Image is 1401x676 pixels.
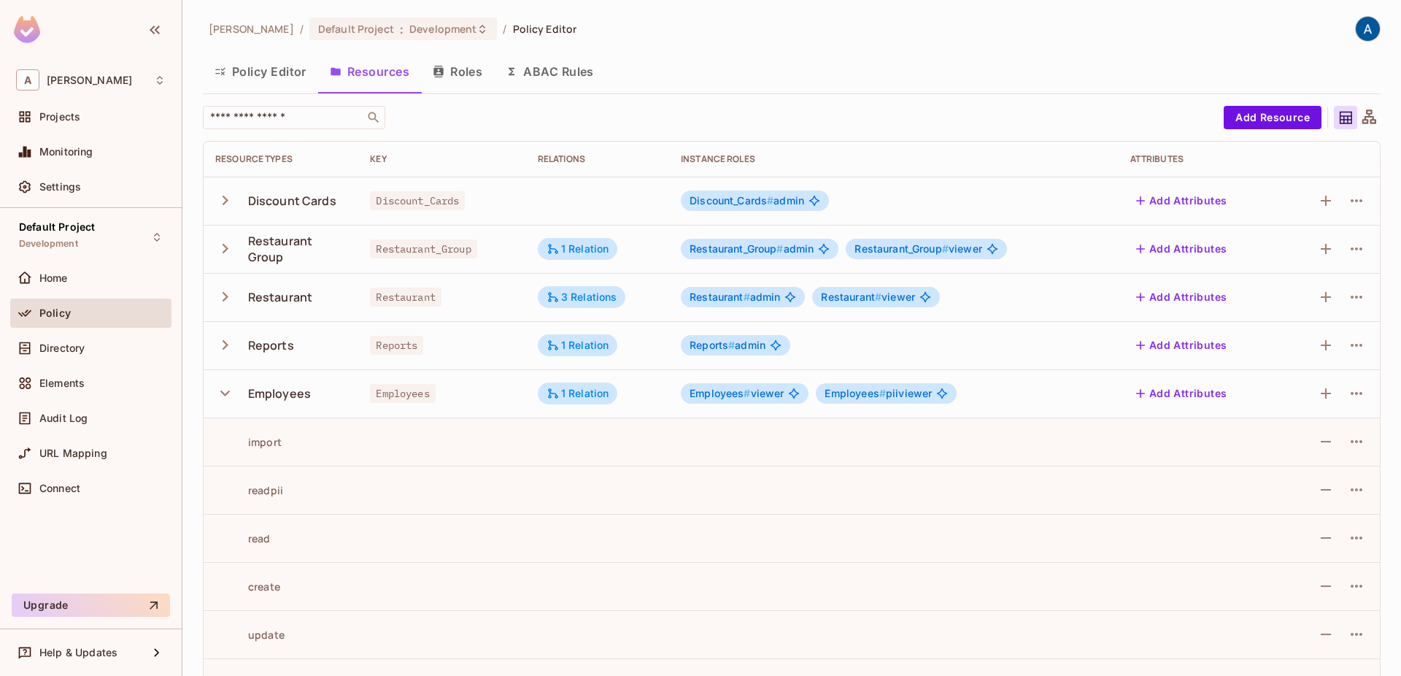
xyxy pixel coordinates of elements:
[1130,189,1233,212] button: Add Attributes
[854,242,949,255] span: Restaurant_Group
[1130,382,1233,405] button: Add Attributes
[370,288,441,307] span: Restaurant
[1130,285,1233,309] button: Add Attributes
[409,22,476,36] span: Development
[39,181,81,193] span: Settings
[215,628,285,642] div: update
[39,412,88,424] span: Audit Log
[318,53,421,90] button: Resources
[821,291,915,303] span: viewer
[690,339,765,351] span: admin
[215,153,347,165] div: Resource Types
[248,337,294,353] div: Reports
[821,291,881,303] span: Restaurant
[547,242,609,256] div: 1 Relation
[690,195,804,207] span: admin
[854,243,981,255] span: viewer
[16,69,39,91] span: A
[39,483,80,494] span: Connect
[1224,106,1321,129] button: Add Resource
[399,23,404,35] span: :
[39,342,85,354] span: Directory
[39,272,68,284] span: Home
[421,53,494,90] button: Roles
[370,153,514,165] div: Key
[825,387,886,399] span: Employees
[39,448,107,459] span: URL Mapping
[503,22,506,36] li: /
[547,291,617,304] div: 3 Relations
[942,242,949,255] span: #
[215,531,271,545] div: read
[690,339,735,351] span: Reports
[744,387,750,399] span: #
[690,387,751,399] span: Employees
[39,111,80,123] span: Projects
[825,388,932,399] span: piiviewer
[19,238,78,250] span: Development
[547,339,609,352] div: 1 Relation
[494,53,606,90] button: ABAC Rules
[248,289,313,305] div: Restaurant
[513,22,577,36] span: Policy Editor
[875,291,881,303] span: #
[39,377,85,389] span: Elements
[1130,334,1233,357] button: Add Attributes
[776,242,783,255] span: #
[318,22,394,36] span: Default Project
[690,388,784,399] span: viewer
[248,233,347,265] div: Restaurant Group
[538,153,657,165] div: Relations
[203,53,318,90] button: Policy Editor
[690,194,773,207] span: Discount_Cards
[767,194,773,207] span: #
[39,647,117,658] span: Help & Updates
[370,191,465,210] span: Discount_Cards
[1130,237,1233,261] button: Add Attributes
[681,153,1107,165] div: Instance roles
[744,291,750,303] span: #
[879,387,886,399] span: #
[248,193,336,209] div: Discount Cards
[47,74,132,86] span: Workspace: Aman Sharma
[370,336,423,355] span: Reports
[215,580,280,594] div: create
[1356,17,1380,41] img: Aman Sharma
[39,307,71,319] span: Policy
[300,22,304,36] li: /
[370,384,435,403] span: Employees
[209,22,294,36] span: the active workspace
[215,483,283,497] div: readpii
[690,291,750,303] span: Restaurant
[1130,153,1269,165] div: Attributes
[215,435,282,449] div: import
[690,243,814,255] span: admin
[728,339,735,351] span: #
[370,239,476,258] span: Restaurant_Group
[39,146,93,158] span: Monitoring
[690,242,784,255] span: Restaurant_Group
[547,387,609,400] div: 1 Relation
[690,291,780,303] span: admin
[14,16,40,43] img: SReyMgAAAABJRU5ErkJggg==
[19,221,95,233] span: Default Project
[12,594,170,617] button: Upgrade
[248,385,311,402] div: Employees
